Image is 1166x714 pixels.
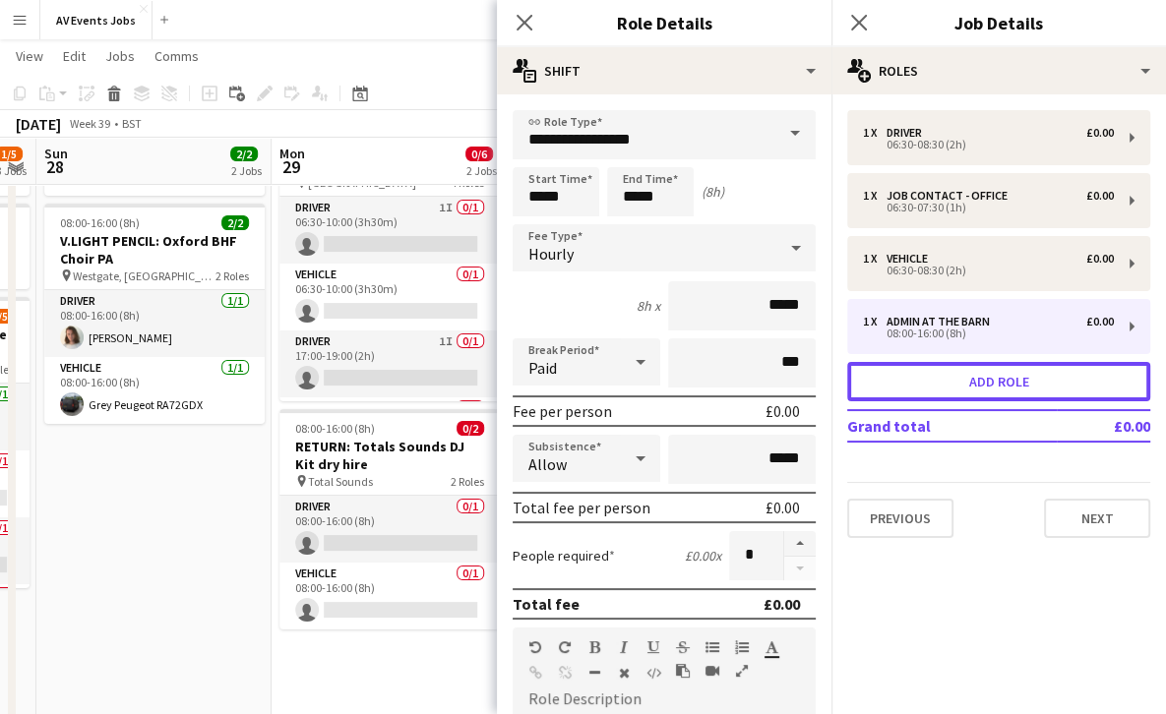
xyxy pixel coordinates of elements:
div: 08:00-16:00 (8h) [863,328,1114,338]
app-card-role: Vehicle0/108:00-16:00 (8h) [279,563,500,629]
app-card-role: Driver1I0/106:30-10:00 (3h30m) [279,197,500,264]
button: Horizontal Line [587,665,601,681]
button: Text Color [765,639,778,655]
div: £0.00 [1086,189,1114,203]
div: 1 x [863,126,887,140]
div: 1 x [863,315,887,328]
button: Previous [847,499,953,538]
span: 08:00-16:00 (8h) [60,215,140,230]
button: Clear Formatting [617,665,631,681]
div: Shift [497,47,831,94]
app-card-role: Driver1/108:00-16:00 (8h)[PERSON_NAME] [44,290,265,357]
div: Total fee [513,594,580,614]
a: Jobs [97,43,143,69]
div: 8h x [637,297,660,315]
app-job-card: 08:00-16:00 (8h)0/2RETURN: Totals Sounds DJ Kit dry hire Total Sounds2 RolesDriver0/108:00-16:00 ... [279,409,500,629]
div: 06:30-07:30 (1h) [863,203,1114,212]
button: Increase [784,531,816,557]
span: Mon [279,145,305,162]
app-job-card: 08:00-16:00 (8h)2/2V.LIGHT PENCIL: Oxford BHF Choir PA Westgate, [GEOGRAPHIC_DATA]2 RolesDriver1/... [44,204,265,424]
button: Redo [558,639,572,655]
a: Edit [55,43,93,69]
span: 2 Roles [215,268,249,283]
div: £0.00 [764,594,800,614]
h3: V.LIGHT PENCIL: Oxford BHF Choir PA [44,232,265,268]
button: Ordered List [735,639,749,655]
span: Sun [44,145,68,162]
button: Underline [646,639,660,655]
span: 08:00-16:00 (8h) [295,421,375,436]
span: Total Sounds [308,474,373,489]
div: (8h) [702,183,724,201]
td: £0.00 [1057,410,1150,442]
div: 06:30-08:30 (2h) [863,140,1114,149]
span: 0/2 [457,421,484,436]
span: 28 [41,155,68,178]
span: Hourly [528,244,574,264]
app-card-role: Vehicle1/108:00-16:00 (8h)Grey Peugeot RA72GDX [44,357,265,424]
div: Total fee per person [513,498,650,517]
td: Grand total [847,410,1057,442]
h3: Role Details [497,10,831,35]
div: Admin at the Barn [887,315,998,328]
div: £0.00 [766,401,800,421]
span: Jobs [105,47,135,65]
button: Italic [617,639,631,655]
button: Unordered List [706,639,719,655]
a: Comms [147,43,207,69]
button: Add role [847,362,1150,401]
button: AV Events Jobs [40,1,153,39]
div: £0.00 [1086,252,1114,266]
div: Fee per person [513,401,612,421]
div: BST [122,116,142,131]
button: Bold [587,639,601,655]
span: Comms [154,47,199,65]
button: HTML Code [646,665,660,681]
span: View [16,47,43,65]
div: Roles [831,47,1166,94]
div: 1 x [863,189,887,203]
span: Week 39 [65,116,114,131]
button: Fullscreen [735,663,749,679]
app-card-role: Driver0/108:00-16:00 (8h) [279,496,500,563]
span: Paid [528,358,557,378]
span: Westgate, [GEOGRAPHIC_DATA] [73,268,215,283]
app-card-role: Vehicle0/1 [279,397,500,464]
span: 2/2 [230,147,258,161]
button: Next [1044,499,1150,538]
app-card-role: Vehicle0/106:30-10:00 (3h30m) [279,264,500,330]
div: £0.00 [1086,126,1114,140]
label: People required [513,547,615,565]
div: Driver [887,126,930,140]
button: Insert video [706,663,719,679]
button: Undo [528,639,542,655]
span: 2 Roles [451,474,484,489]
div: 06:30-08:30 (2h) [863,266,1114,275]
div: Vehicle [887,252,936,266]
div: 2 Jobs [466,163,497,178]
a: View [8,43,51,69]
div: 2 Jobs [231,163,262,178]
span: 0/6 [465,147,493,161]
div: 1 x [863,252,887,266]
button: Paste as plain text [676,663,690,679]
div: £0.00 [766,498,800,517]
div: £0.00 x [685,547,721,565]
div: Job contact - Office [887,189,1015,203]
h3: RETURN: Totals Sounds DJ Kit dry hire [279,438,500,473]
div: £0.00 [1086,315,1114,328]
app-job-card: 06:30-19:00 (12h30m)0/4CONFIRMED - LO1595 - Thames Hub, Ways of Working session [GEOGRAPHIC_DATA]... [279,110,500,401]
span: 2/2 [221,215,249,230]
button: Strikethrough [676,639,690,655]
span: Edit [63,47,86,65]
span: Allow [528,454,567,474]
app-card-role: Driver1I0/117:00-19:00 (2h) [279,330,500,397]
div: [DATE] [16,114,61,134]
h3: Job Details [831,10,1166,35]
span: 29 [276,155,305,178]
